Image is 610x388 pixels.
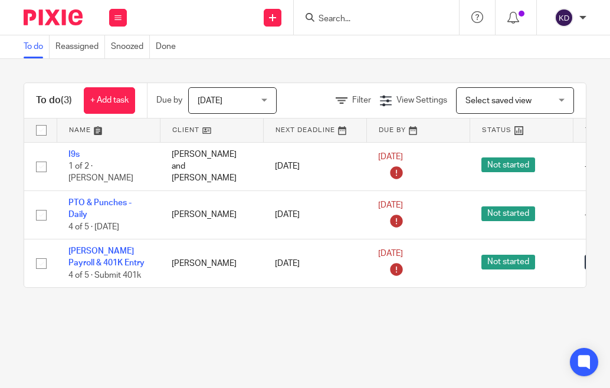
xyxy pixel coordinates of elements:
[263,142,366,190] td: [DATE]
[156,35,182,58] a: Done
[352,96,371,104] span: Filter
[317,14,424,25] input: Search
[68,162,133,183] span: 1 of 2 · [PERSON_NAME]
[481,206,535,221] span: Not started
[585,127,605,133] span: Tags
[24,9,83,25] img: Pixie
[263,239,366,288] td: [DATE]
[481,255,535,269] span: Not started
[555,8,573,27] img: svg%3E
[160,190,263,239] td: [PERSON_NAME]
[68,199,132,219] a: PTO & Punches - Daily
[55,35,105,58] a: Reassigned
[68,150,80,159] a: I9s
[396,96,447,104] span: View Settings
[160,142,263,190] td: [PERSON_NAME] and [PERSON_NAME]
[68,271,141,280] span: 4 of 5 · Submit 401k
[68,223,119,231] span: 4 of 5 · [DATE]
[198,97,222,105] span: [DATE]
[378,202,403,210] span: [DATE]
[111,35,150,58] a: Snoozed
[84,87,135,114] a: + Add task
[263,190,366,239] td: [DATE]
[24,35,50,58] a: To do
[481,157,535,172] span: Not started
[156,94,182,106] p: Due by
[160,239,263,288] td: [PERSON_NAME]
[378,250,403,258] span: [DATE]
[465,97,532,105] span: Select saved view
[68,247,145,267] a: [PERSON_NAME] Payroll & 401K Entry
[61,96,72,105] span: (3)
[36,94,72,107] h1: To do
[378,153,403,161] span: [DATE]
